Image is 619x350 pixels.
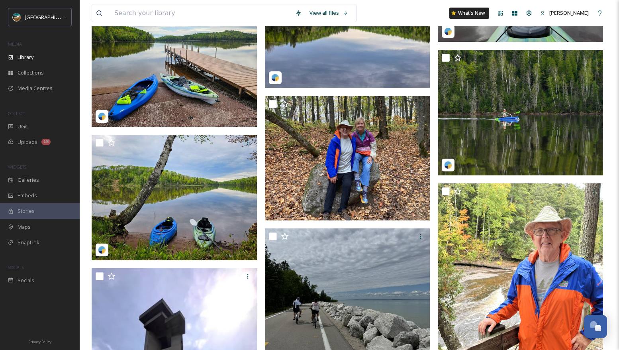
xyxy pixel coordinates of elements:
[13,13,21,21] img: Snapsea%20Profile.jpg
[536,5,593,21] a: [PERSON_NAME]
[98,112,106,120] img: snapsea-logo.png
[110,4,291,22] input: Search your library
[28,336,51,346] a: Privacy Policy
[8,110,25,116] span: COLLECT
[92,3,257,127] img: wandering_michigan-18502134541042369.jpeg
[8,164,26,170] span: WIDGETS
[18,69,44,77] span: Collections
[306,5,352,21] a: View all files
[18,53,33,61] span: Library
[444,28,452,35] img: snapsea-logo.png
[92,135,259,260] img: wandering_michigan-18076685542853221.jpeg
[549,9,589,16] span: [PERSON_NAME]
[28,339,51,344] span: Privacy Policy
[18,239,39,246] span: SnapLink
[8,41,22,47] span: MEDIA
[265,96,430,220] img: ext_1751205134.575782_kathrynlapointe53@gmail.com-IMG_0606.jpeg
[18,176,39,184] span: Galleries
[18,207,35,215] span: Stories
[18,85,53,92] span: Media Centres
[584,315,607,338] button: Open Chat
[8,264,24,270] span: SOCIALS
[449,8,489,19] a: What's New
[25,13,102,21] span: [GEOGRAPHIC_DATA][US_STATE]
[18,277,34,284] span: Socials
[18,223,31,231] span: Maps
[438,50,605,175] img: wandering_michigan-17905581783160065.jpeg
[18,123,28,130] span: UGC
[41,139,51,145] div: 18
[98,246,106,254] img: snapsea-logo.png
[18,192,37,199] span: Embeds
[18,138,37,146] span: Uploads
[444,161,452,169] img: snapsea-logo.png
[271,74,279,82] img: snapsea-logo.png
